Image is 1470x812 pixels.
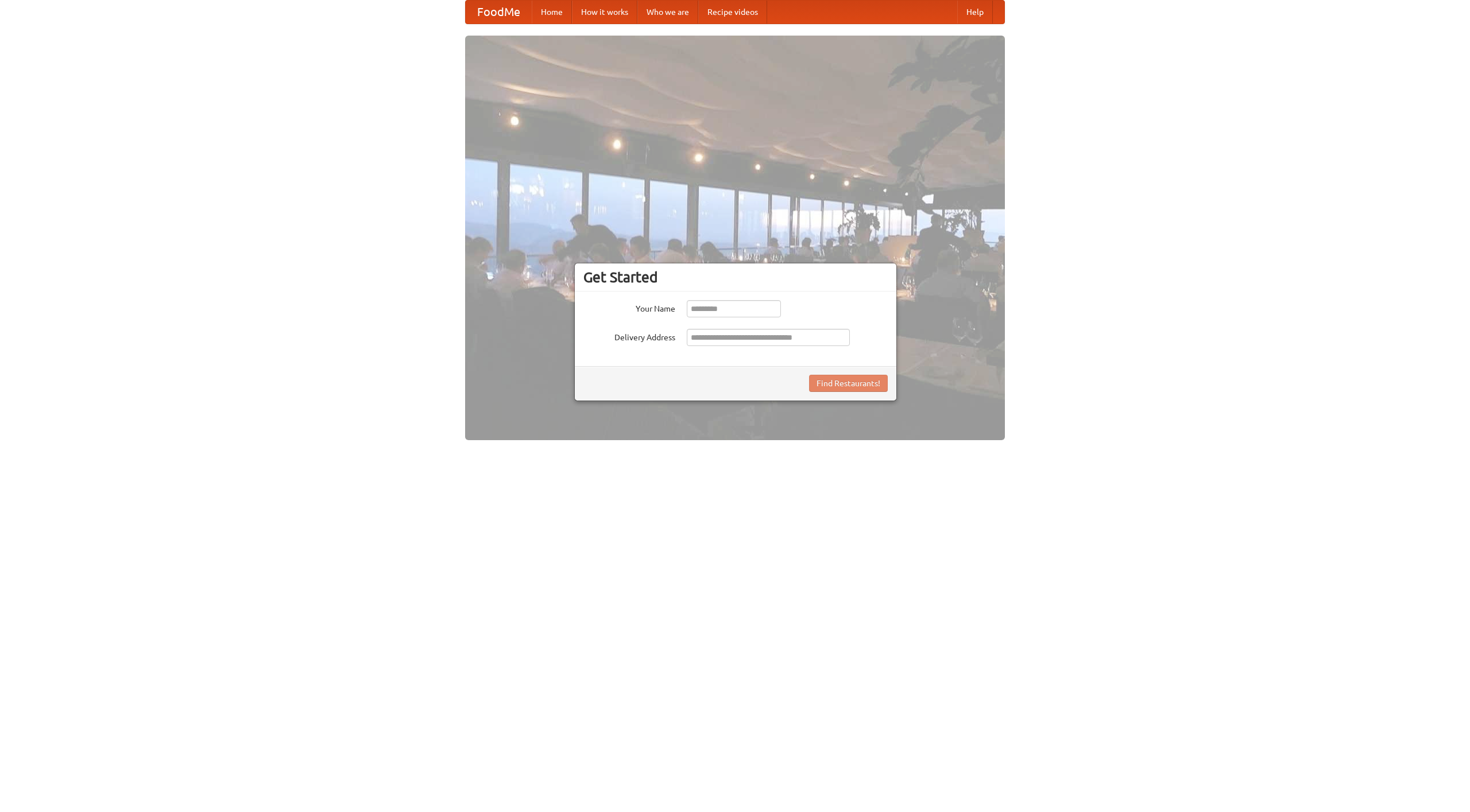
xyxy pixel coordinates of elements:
a: Who we are [637,1,698,24]
label: Delivery Address [583,329,675,343]
h3: Get Started [583,269,888,286]
a: FoodMe [466,1,532,24]
a: Recipe videos [698,1,767,24]
button: Find Restaurants! [809,375,888,392]
a: Help [957,1,993,24]
a: Home [532,1,572,24]
a: How it works [572,1,637,24]
label: Your Name [583,300,675,314]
